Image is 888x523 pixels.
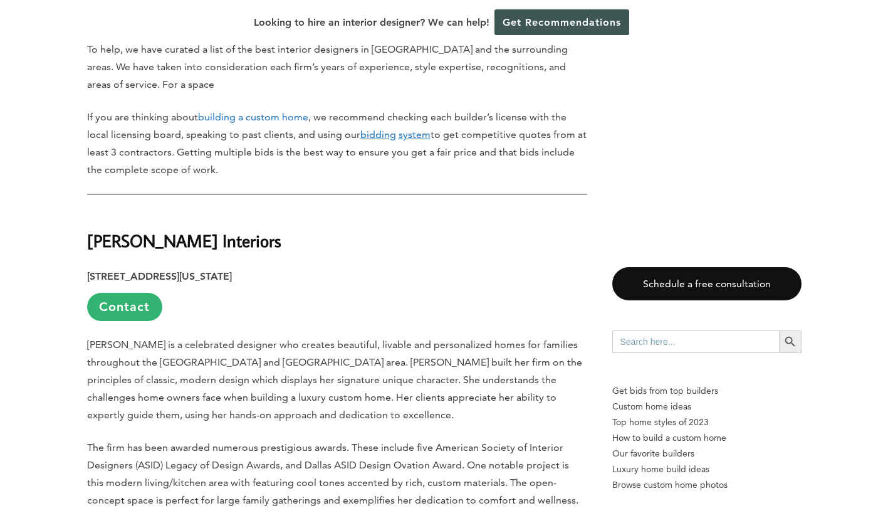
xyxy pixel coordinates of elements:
[87,336,587,424] p: [PERSON_NAME] is a celebrated designer who creates beautiful, livable and personalized homes for ...
[612,267,802,300] a: Schedule a free consultation
[87,41,587,93] p: To help, we have curated a list of the best interior designers in [GEOGRAPHIC_DATA] and the surro...
[87,108,587,179] p: If you are thinking about , we recommend checking each builder’s license with the local licensing...
[494,9,629,35] a: Get Recommendations
[399,129,431,140] u: system
[612,462,802,477] a: Luxury home build ideas
[612,446,802,462] a: Our favorite builders
[87,230,281,251] strong: [PERSON_NAME] Interiors
[87,439,587,509] p: The firm has been awarded numerous prestigious awards. These include five American Society of Int...
[612,430,802,446] a: How to build a custom home
[612,477,802,493] a: Browse custom home photos
[360,129,396,140] u: bidding
[87,270,232,282] strong: [STREET_ADDRESS][US_STATE]
[612,383,802,399] p: Get bids from top builders
[87,293,162,321] a: Contact
[612,415,802,430] a: Top home styles of 2023
[198,111,308,123] a: building a custom home
[612,330,779,353] input: Search here...
[783,335,797,349] svg: Search
[612,399,802,415] a: Custom home ideas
